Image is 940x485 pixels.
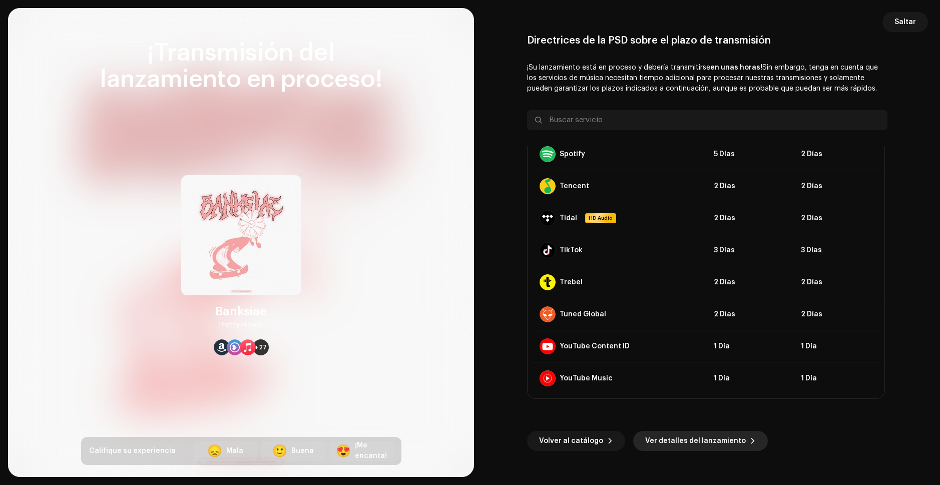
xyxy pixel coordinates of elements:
[560,310,606,318] div: Tuned Global
[882,12,928,32] button: Saltar
[706,170,793,202] td: 2 Días
[586,214,615,222] span: HD Audio
[215,303,267,319] div: Banksiae
[527,110,887,130] input: Buscar servicio
[527,35,887,47] div: Directrices de la PSD sobre el plazo de transmisión
[89,447,176,454] span: Califique su experiencia
[560,342,630,350] div: YouTube Content ID
[272,445,287,457] div: 🙂
[706,298,793,330] td: 2 Días
[539,431,603,451] span: Volver al catálogo
[560,278,583,286] div: Trebel
[226,446,243,456] div: Mala
[560,182,589,190] div: Tencent
[560,246,583,254] div: TikTok
[706,362,793,394] td: 1 Día
[355,440,387,461] div: ¡Me encanta!
[706,234,793,266] td: 3 Días
[336,445,351,457] div: 😍
[219,319,263,331] div: Pretty Fresco
[81,40,401,93] div: ¡Transmisión del lanzamiento en proceso!
[706,266,793,298] td: 2 Días
[710,64,762,71] b: en unas horas!
[291,446,314,456] div: Buena
[527,63,887,94] p: ¡Su lanzamiento está en proceso y debería transmitirse Sin embargo, tenga en cuenta que los servi...
[207,445,222,457] div: 😞
[793,298,880,330] td: 2 Días
[706,202,793,234] td: 2 Días
[793,362,880,394] td: 1 Día
[793,170,880,202] td: 2 Días
[255,343,267,351] span: +27
[633,431,768,451] button: Ver detalles del lanzamiento
[560,374,613,382] div: YouTube Music
[793,138,880,170] td: 2 Días
[706,330,793,362] td: 1 Día
[181,175,301,295] img: ba4e64b9-fb10-40a8-838d-66450b054d31
[645,431,746,451] span: Ver detalles del lanzamiento
[527,431,625,451] button: Volver al catálogo
[793,234,880,266] td: 3 Días
[560,150,585,158] div: Spotify
[793,266,880,298] td: 2 Días
[706,138,793,170] td: 5 Días
[894,12,916,32] span: Saltar
[560,214,577,222] div: Tidal
[793,202,880,234] td: 2 Días
[793,330,880,362] td: 1 Día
